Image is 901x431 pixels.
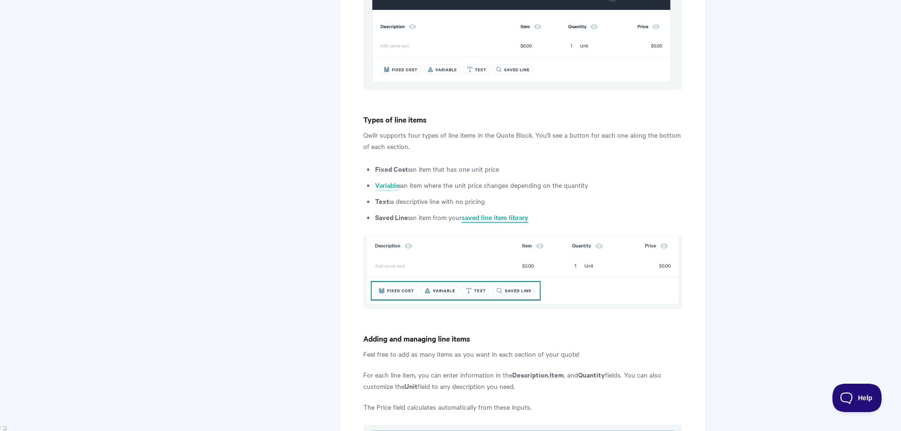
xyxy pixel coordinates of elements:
[363,114,682,125] h4: Types of line items
[363,369,682,392] p: For each line item, you can enter information in the , , and fields. You can also customize the f...
[363,333,682,344] h4: Adding and managing line items
[512,369,548,379] strong: Description
[375,163,682,175] li: an item that has one unit price
[363,235,682,309] img: file-ccKQX0x8bk.png
[375,179,682,191] li: an item where the unit price changes depending on the quantity
[363,129,682,152] p: Qwilr supports four types of line items in the Quote Block. You'll see a button for each one alon...
[578,369,605,379] strong: Quantity
[375,164,410,174] strong: Fixed Cost:
[375,180,401,190] strong: :
[363,348,682,360] p: Feel free to add as many items as you want in each section of your quote!
[363,401,682,413] p: The Price field calculates automatically from these inputs.
[375,180,399,191] a: Variable
[832,384,882,412] iframe: Toggle Customer Support
[404,381,418,391] strong: Unit
[375,195,682,207] li: a descriptive line with no pricing
[375,212,410,222] strong: Saved Line:
[550,369,564,379] strong: Item
[375,211,682,223] li: an item from your
[462,212,528,223] a: saved line item library
[375,196,391,206] strong: Text:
